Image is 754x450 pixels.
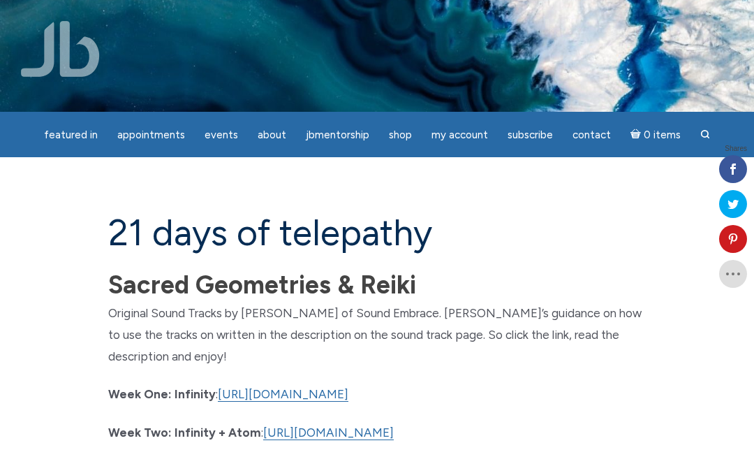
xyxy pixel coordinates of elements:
[263,426,394,440] a: [URL][DOMAIN_NAME]
[261,426,263,440] span: :
[108,270,416,300] b: Sacred Geometries & Reiki
[630,129,644,141] i: Cart
[36,122,106,149] a: featured in
[572,129,611,141] span: Contact
[622,120,689,149] a: Cart0 items
[216,387,218,401] span: :
[258,129,286,141] span: About
[108,303,646,367] p: Original Sound Tracks by [PERSON_NAME] of Sound Embrace. [PERSON_NAME]’s guidance on how to use t...
[108,426,261,440] b: Week Two: Infinity + Atom
[508,129,553,141] span: Subscribe
[108,387,216,401] b: Week One: Infinity
[44,129,98,141] span: featured in
[117,129,185,141] span: Appointments
[380,122,420,149] a: Shop
[21,21,100,77] img: Jamie Butler. The Everyday Medium
[249,122,295,149] a: About
[423,122,496,149] a: My Account
[108,213,646,253] h1: 21 Days of Telepathy
[499,122,561,149] a: Subscribe
[431,129,488,141] span: My Account
[196,122,246,149] a: Events
[389,129,412,141] span: Shop
[297,122,378,149] a: JBMentorship
[205,129,238,141] span: Events
[564,122,619,149] a: Contact
[109,122,193,149] a: Appointments
[725,145,747,152] span: Shares
[306,129,369,141] span: JBMentorship
[644,130,681,140] span: 0 items
[218,387,348,402] a: [URL][DOMAIN_NAME]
